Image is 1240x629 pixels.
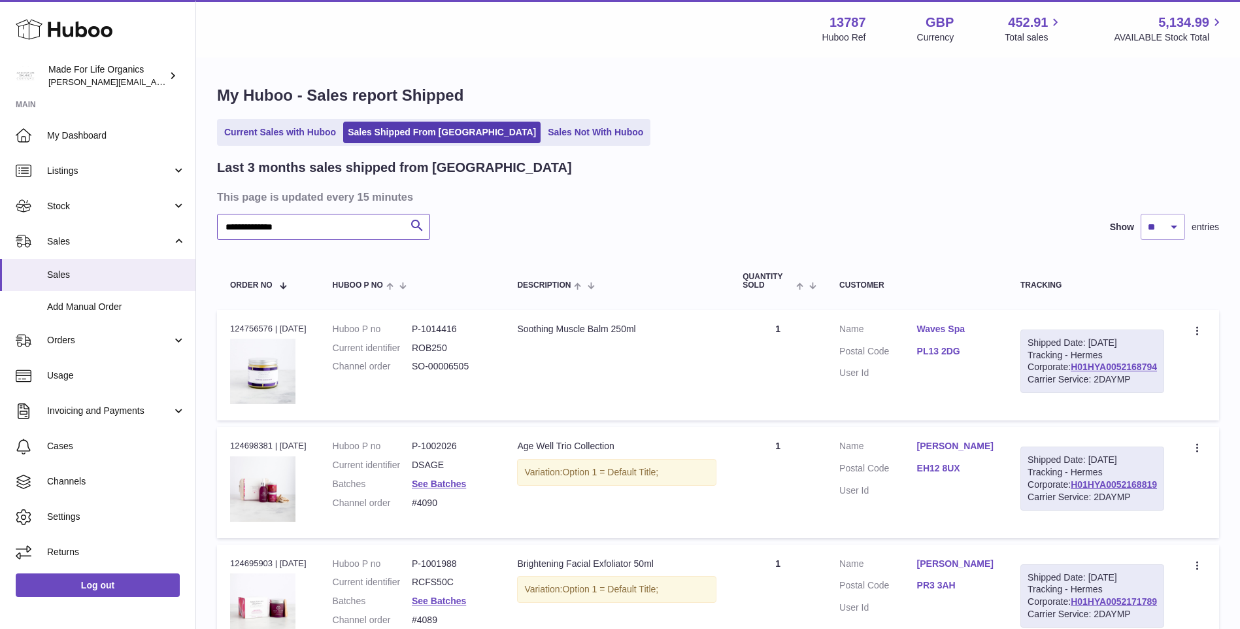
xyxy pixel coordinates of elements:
dt: Name [839,323,916,339]
a: PR3 3AH [917,579,994,592]
div: Customer [839,281,994,290]
dd: ROB250 [412,342,491,354]
div: Soothing Muscle Balm 250ml [517,323,716,335]
dt: Huboo P no [333,323,412,335]
span: Description [517,281,571,290]
span: Option 1 = Default Title; [562,584,658,594]
span: Cases [47,440,186,452]
div: Shipped Date: [DATE] [1028,337,1157,349]
h1: My Huboo - Sales report Shipped [217,85,1219,106]
span: Usage [47,369,186,382]
span: 452.91 [1008,14,1048,31]
div: Made For Life Organics [48,63,166,88]
div: Tracking [1020,281,1164,290]
span: Stock [47,200,172,212]
div: Carrier Service: 2DAYMP [1028,373,1157,386]
dt: Channel order [333,497,412,509]
dt: Postal Code [839,579,916,595]
dd: P-1014416 [412,323,491,335]
span: Order No [230,281,273,290]
span: Returns [47,546,186,558]
dt: Batches [333,478,412,490]
div: Tracking - Hermes Corporate: [1020,330,1164,394]
span: AVAILABLE Stock Total [1114,31,1224,44]
a: Waves Spa [917,323,994,335]
dt: Current identifier [333,459,412,471]
dd: DSAGE [412,459,491,471]
a: PL13 2DG [917,345,994,358]
dt: Batches [333,595,412,607]
div: 124756576 | [DATE] [230,323,307,335]
div: Tracking - Hermes Corporate: [1020,447,1164,511]
dd: RCFS50C [412,576,491,588]
span: My Dashboard [47,129,186,142]
a: Sales Not With Huboo [543,122,648,143]
dt: User Id [839,484,916,497]
dd: P-1001988 [412,558,491,570]
dt: Current identifier [333,342,412,354]
div: Huboo Ref [822,31,866,44]
div: Shipped Date: [DATE] [1028,571,1157,584]
dd: #4089 [412,614,491,626]
span: Sales [47,235,172,248]
a: [PERSON_NAME] [917,558,994,570]
a: EH12 8UX [917,462,994,475]
a: Current Sales with Huboo [220,122,341,143]
strong: 13787 [829,14,866,31]
div: Currency [917,31,954,44]
dt: Name [839,558,916,573]
dd: #4090 [412,497,491,509]
a: H01HYA0052171789 [1071,596,1157,607]
dt: Current identifier [333,576,412,588]
dt: Channel order [333,360,412,373]
span: Listings [47,165,172,177]
dt: Postal Code [839,345,916,361]
span: entries [1192,221,1219,233]
img: 137871728375905.jpg [230,339,295,404]
h3: This page is updated every 15 minutes [217,190,1216,204]
span: Option 1 = Default Title; [562,467,658,477]
dt: Channel order [333,614,412,626]
span: Total sales [1005,31,1063,44]
img: age-well-trio-collection-dsage-1.jpg [230,456,295,522]
span: Quantity Sold [743,273,793,290]
a: [PERSON_NAME] [917,440,994,452]
dd: SO-00006505 [412,360,491,373]
div: Age Well Trio Collection [517,440,716,452]
span: [PERSON_NAME][EMAIL_ADDRESS][PERSON_NAME][DOMAIN_NAME] [48,76,332,87]
span: Channels [47,475,186,488]
div: Carrier Service: 2DAYMP [1028,491,1157,503]
dt: Huboo P no [333,558,412,570]
a: See Batches [412,479,466,489]
a: 452.91 Total sales [1005,14,1063,44]
span: Invoicing and Payments [47,405,172,417]
a: Sales Shipped From [GEOGRAPHIC_DATA] [343,122,541,143]
span: Huboo P no [333,281,383,290]
span: Add Manual Order [47,301,186,313]
dd: P-1002026 [412,440,491,452]
a: H01HYA0052168819 [1071,479,1157,490]
a: H01HYA0052168794 [1071,362,1157,372]
span: Settings [47,511,186,523]
a: See Batches [412,596,466,606]
dt: User Id [839,367,916,379]
a: 5,134.99 AVAILABLE Stock Total [1114,14,1224,44]
dt: Huboo P no [333,440,412,452]
h2: Last 3 months sales shipped from [GEOGRAPHIC_DATA] [217,159,572,177]
div: Variation: [517,459,716,486]
span: Sales [47,269,186,281]
dt: Name [839,440,916,456]
div: Shipped Date: [DATE] [1028,454,1157,466]
dt: Postal Code [839,462,916,478]
dt: User Id [839,602,916,614]
label: Show [1110,221,1134,233]
div: Tracking - Hermes Corporate: [1020,564,1164,628]
span: 5,134.99 [1158,14,1209,31]
div: Brightening Facial Exfoliator 50ml [517,558,716,570]
a: Log out [16,573,180,597]
div: Variation: [517,576,716,603]
div: Carrier Service: 2DAYMP [1028,608,1157,620]
td: 1 [729,427,826,537]
div: 124695903 | [DATE] [230,558,307,569]
img: geoff.winwood@madeforlifeorganics.com [16,66,35,86]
